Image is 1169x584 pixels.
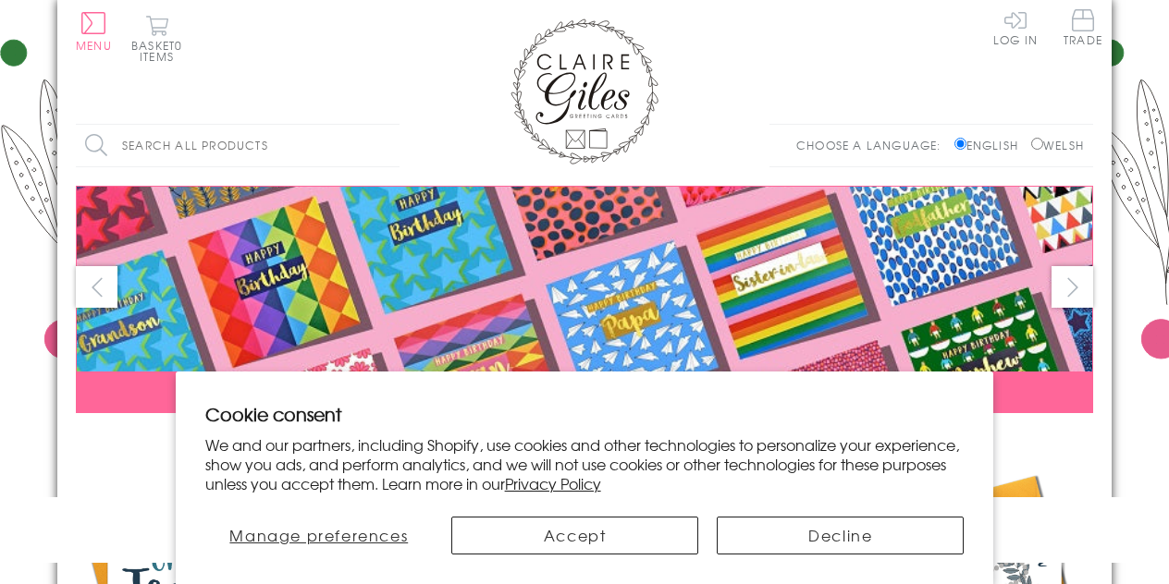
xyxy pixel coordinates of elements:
[1064,9,1102,45] span: Trade
[76,266,117,308] button: prev
[993,9,1038,45] a: Log In
[1052,266,1093,308] button: next
[140,37,182,65] span: 0 items
[229,524,408,546] span: Manage preferences
[505,472,601,494] a: Privacy Policy
[1064,9,1102,49] a: Trade
[205,401,965,427] h2: Cookie consent
[511,18,658,164] img: Claire Giles Greetings Cards
[131,15,182,62] button: Basket0 items
[205,517,433,554] button: Manage preferences
[1031,137,1084,153] label: Welsh
[205,435,965,493] p: We and our partners, including Shopify, use cookies and other technologies to personalize your ex...
[954,137,1027,153] label: English
[76,427,1093,456] div: Carousel Pagination
[796,137,951,153] p: Choose a language:
[451,517,698,554] button: Accept
[76,37,112,54] span: Menu
[717,517,964,554] button: Decline
[381,125,400,166] input: Search
[76,125,400,166] input: Search all products
[1031,138,1043,150] input: Welsh
[954,138,966,150] input: English
[76,12,112,51] button: Menu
